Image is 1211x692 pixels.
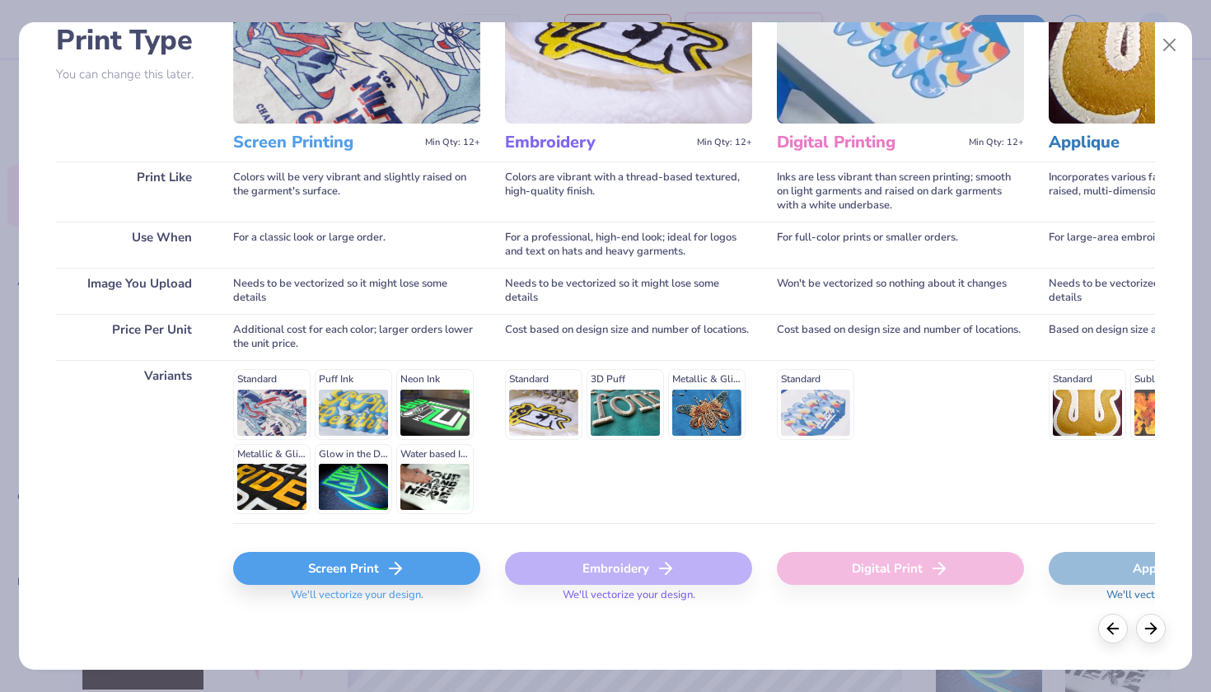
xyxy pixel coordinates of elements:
[505,552,752,585] div: Embroidery
[233,268,480,314] div: Needs to be vectorized so it might lose some details
[233,314,480,360] div: Additional cost for each color; larger orders lower the unit price.
[969,137,1024,148] span: Min Qty: 12+
[777,314,1024,360] div: Cost based on design size and number of locations.
[1154,30,1185,61] button: Close
[777,222,1024,268] div: For full-color prints or smaller orders.
[56,314,208,360] div: Price Per Unit
[233,132,418,153] h3: Screen Printing
[777,161,1024,222] div: Inks are less vibrant than screen printing; smooth on light garments and raised on dark garments ...
[233,222,480,268] div: For a classic look or large order.
[56,268,208,314] div: Image You Upload
[777,132,962,153] h3: Digital Printing
[56,68,208,82] p: You can change this later.
[505,161,752,222] div: Colors are vibrant with a thread-based textured, high-quality finish.
[284,588,430,612] span: We'll vectorize your design.
[233,161,480,222] div: Colors will be very vibrant and slightly raised on the garment's surface.
[56,161,208,222] div: Print Like
[56,360,208,523] div: Variants
[777,268,1024,314] div: Won't be vectorized so nothing about it changes
[697,137,752,148] span: Min Qty: 12+
[425,137,480,148] span: Min Qty: 12+
[505,268,752,314] div: Needs to be vectorized so it might lose some details
[233,552,480,585] div: Screen Print
[556,588,702,612] span: We'll vectorize your design.
[56,222,208,268] div: Use When
[505,222,752,268] div: For a professional, high-end look; ideal for logos and text on hats and heavy garments.
[777,552,1024,585] div: Digital Print
[505,132,690,153] h3: Embroidery
[505,314,752,360] div: Cost based on design size and number of locations.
